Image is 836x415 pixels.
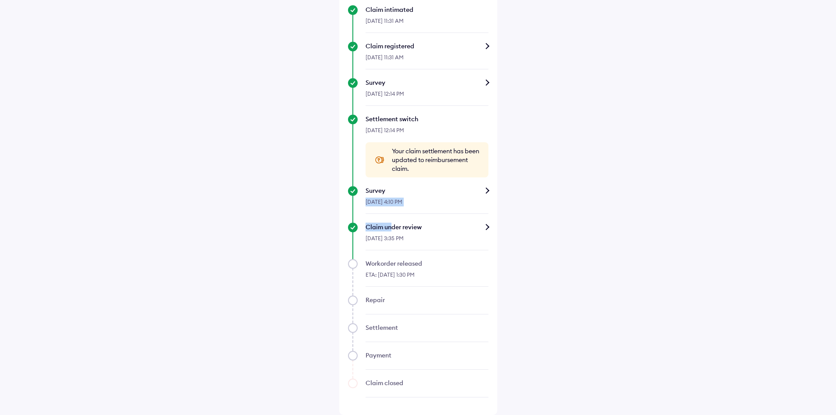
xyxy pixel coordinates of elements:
div: Claim under review [366,223,488,231]
div: Claim intimated [366,5,488,14]
div: [DATE] 11:31 AM [366,51,488,69]
div: Claim closed [366,379,488,387]
div: [DATE] 3:35 PM [366,231,488,250]
div: Repair [366,296,488,304]
div: Payment [366,351,488,360]
div: Workorder released [366,259,488,268]
div: Settlement [366,323,488,332]
div: Survey [366,186,488,195]
div: [DATE] 12:14 PM [366,87,488,106]
div: ETA: [DATE] 1:30 PM [366,268,488,287]
div: Claim registered [366,42,488,51]
span: Your claim settlement has been updated to reimbursement claim. [392,147,480,173]
div: Survey [366,78,488,87]
div: [DATE] 12:14 PM [366,123,488,142]
div: Settlement switch [366,115,488,123]
div: [DATE] 4:10 PM [366,195,488,214]
div: [DATE] 11:31 AM [366,14,488,33]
